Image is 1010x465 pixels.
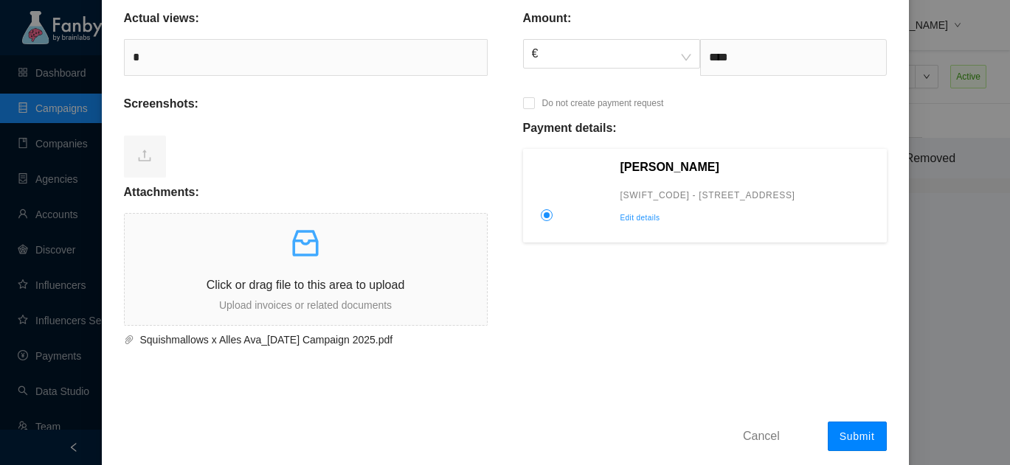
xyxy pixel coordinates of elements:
span: inbox [288,225,323,261]
button: Cancel [732,424,791,447]
p: [SWIFT_CODE] - [STREET_ADDRESS] [620,188,877,203]
span: Squishmallows x Alles Ava_Halloween Campaign 2025.pdf [134,332,470,348]
p: Actual views: [124,10,199,27]
span: upload [137,148,152,163]
p: Edit details [620,211,877,225]
button: Submit [828,422,887,451]
p: Screenshots: [124,95,198,113]
p: Attachments: [124,183,199,201]
p: Upload invoices or related documents [125,297,487,313]
p: Click or drag file to this area to upload [125,276,487,294]
span: Submit [840,430,875,442]
p: [PERSON_NAME] [620,158,877,176]
p: Payment details: [523,119,617,137]
span: inboxClick or drag file to this area to uploadUpload invoices or related documents [125,214,487,325]
span: € [532,40,691,68]
p: Amount: [523,10,572,27]
span: paper-clip [124,335,134,345]
p: Do not create payment request [542,96,664,111]
span: Cancel [743,427,780,445]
